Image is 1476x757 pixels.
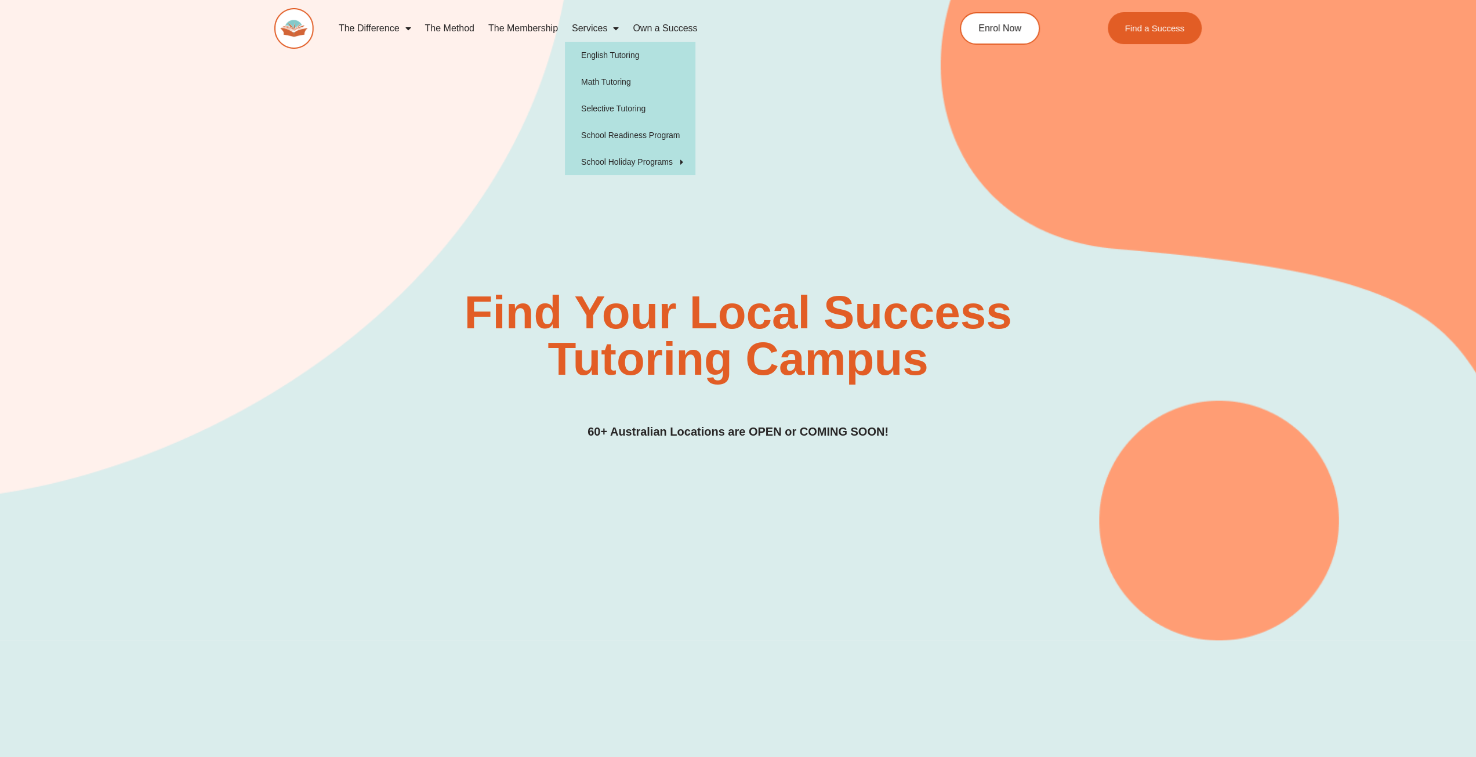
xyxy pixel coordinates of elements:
[978,24,1021,33] span: Enrol Now
[626,15,704,42] a: Own a Success
[565,148,695,175] a: School Holiday Programs
[372,289,1105,382] h2: Find Your Local Success Tutoring Campus
[565,68,695,95] a: Math Tutoring
[481,15,565,42] a: The Membership
[565,42,695,68] a: English Tutoring
[1108,12,1202,44] a: Find a Success
[1283,626,1476,757] iframe: Chat Widget
[565,122,695,148] a: School Readiness Program
[960,12,1040,45] a: Enrol Now
[332,15,907,42] nav: Menu
[565,42,695,175] ul: Services
[1125,24,1185,32] span: Find a Success
[565,15,626,42] a: Services
[565,95,695,122] a: Selective Tutoring
[332,15,418,42] a: The Difference
[588,423,888,441] h3: 60+ Australian Locations are OPEN or COMING SOON!
[418,15,481,42] a: The Method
